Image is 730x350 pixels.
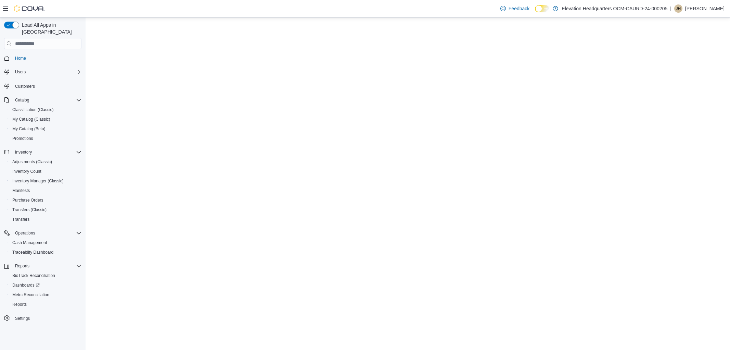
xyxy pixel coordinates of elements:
span: Traceabilty Dashboard [10,248,81,256]
button: Manifests [7,186,84,195]
span: Operations [15,230,35,236]
a: Feedback [498,2,532,15]
button: Purchase Orders [7,195,84,205]
span: Transfers [10,215,81,224]
img: Cova [14,5,44,12]
span: Customers [12,82,81,90]
span: My Catalog (Beta) [12,126,46,132]
span: Purchase Orders [12,197,43,203]
span: Cash Management [10,239,81,247]
a: Customers [12,82,38,90]
span: Users [12,68,81,76]
a: Home [12,54,29,62]
span: Catalog [15,97,29,103]
span: Promotions [12,136,33,141]
a: Promotions [10,134,36,143]
button: Promotions [7,134,84,143]
button: Transfers [7,215,84,224]
button: Users [12,68,28,76]
span: Purchase Orders [10,196,81,204]
span: Promotions [10,134,81,143]
span: Inventory Manager (Classic) [12,178,64,184]
span: Customers [15,84,35,89]
button: Metrc Reconciliation [7,290,84,300]
a: Manifests [10,186,33,195]
a: Reports [10,300,29,309]
span: Reports [10,300,81,309]
button: Inventory Count [7,167,84,176]
span: Inventory Manager (Classic) [10,177,81,185]
div: Jadden Hamilton [674,4,682,13]
button: Reports [12,262,32,270]
a: My Catalog (Beta) [10,125,48,133]
span: Traceabilty Dashboard [12,250,53,255]
button: Transfers (Classic) [7,205,84,215]
a: Classification (Classic) [10,106,56,114]
button: Reports [1,261,84,271]
span: Metrc Reconciliation [12,292,49,298]
span: Settings [15,316,30,321]
a: Cash Management [10,239,50,247]
span: Metrc Reconciliation [10,291,81,299]
p: Elevation Headquarters OCM-CAURD-24-000205 [562,4,667,13]
a: Traceabilty Dashboard [10,248,56,256]
span: Settings [12,314,81,323]
span: BioTrack Reconciliation [12,273,55,278]
button: Inventory [1,147,84,157]
a: Inventory Count [10,167,44,176]
span: Operations [12,229,81,237]
button: Adjustments (Classic) [7,157,84,167]
span: My Catalog (Beta) [10,125,81,133]
button: Settings [1,313,84,323]
a: Adjustments (Classic) [10,158,55,166]
span: Inventory Count [10,167,81,176]
span: Inventory Count [12,169,41,174]
span: Reports [12,302,27,307]
a: Dashboards [7,280,84,290]
span: Classification (Classic) [12,107,54,112]
a: My Catalog (Classic) [10,115,53,123]
a: Settings [12,314,33,323]
button: My Catalog (Classic) [7,114,84,124]
span: Dashboards [12,282,40,288]
span: Manifests [10,186,81,195]
button: Reports [7,300,84,309]
button: My Catalog (Beta) [7,124,84,134]
span: Adjustments (Classic) [12,159,52,165]
span: Manifests [12,188,30,193]
button: BioTrack Reconciliation [7,271,84,280]
span: Feedback [509,5,529,12]
button: Customers [1,81,84,91]
span: Load All Apps in [GEOGRAPHIC_DATA] [19,22,81,35]
button: Inventory Manager (Classic) [7,176,84,186]
button: Operations [12,229,38,237]
span: Transfers (Classic) [12,207,47,213]
span: My Catalog (Classic) [10,115,81,123]
button: Users [1,67,84,77]
span: Inventory [12,148,81,156]
span: Cash Management [12,240,47,245]
span: Home [15,56,26,61]
span: Adjustments (Classic) [10,158,81,166]
span: Inventory [15,149,32,155]
span: Users [15,69,26,75]
span: Dashboards [10,281,81,289]
button: Classification (Classic) [7,105,84,114]
button: Inventory [12,148,35,156]
span: Reports [12,262,81,270]
button: Cash Management [7,238,84,248]
button: Catalog [12,96,32,104]
span: Classification (Classic) [10,106,81,114]
a: BioTrack Reconciliation [10,271,58,280]
a: Transfers (Classic) [10,206,49,214]
span: Catalog [12,96,81,104]
button: Home [1,53,84,63]
span: Transfers [12,217,29,222]
p: | [670,4,671,13]
span: Transfers (Classic) [10,206,81,214]
a: Inventory Manager (Classic) [10,177,66,185]
nav: Complex example [4,50,81,341]
a: Metrc Reconciliation [10,291,52,299]
button: Traceabilty Dashboard [7,248,84,257]
button: Operations [1,228,84,238]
